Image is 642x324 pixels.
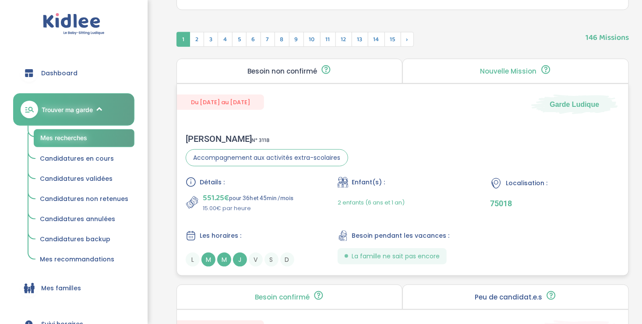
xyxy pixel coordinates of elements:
[34,171,134,187] a: Candidatures validées
[13,272,134,304] a: Mes familles
[249,253,263,267] span: V
[490,199,620,208] p: 75018
[40,235,110,243] span: Candidatures backup
[186,149,348,166] span: Accompagnement aux activités extra-scolaires
[203,204,294,213] p: 15.00€ par heure
[252,136,270,145] span: N° 3118
[41,284,81,293] span: Mes familles
[34,251,134,268] a: Mes recommandations
[41,69,78,78] span: Dashboard
[475,294,542,301] p: Peu de candidat.e.s
[338,198,405,207] span: 2 enfants (6 ans et 1 an)
[368,32,385,47] span: 14
[34,211,134,228] a: Candidatures annulées
[384,32,401,47] span: 15
[13,57,134,89] a: Dashboard
[401,32,414,47] span: Suivant »
[40,255,114,264] span: Mes recommandations
[190,32,204,47] span: 2
[40,154,114,163] span: Candidatures en cours
[200,231,241,240] span: Les horaires :
[217,253,231,267] span: M
[186,134,348,144] div: [PERSON_NAME]
[280,253,294,267] span: D
[265,253,279,267] span: S
[34,129,134,147] a: Mes recherches
[352,231,449,240] span: Besoin pendant les vacances :
[203,192,229,204] span: 551.25€
[200,178,225,187] span: Détails :
[40,134,87,141] span: Mes recherches
[232,32,247,47] span: 5
[186,253,200,267] span: L
[204,32,218,47] span: 3
[246,32,261,47] span: 6
[43,13,105,35] img: logo.svg
[201,253,215,267] span: M
[40,215,115,223] span: Candidatures annulées
[255,294,310,301] p: Besoin confirmé
[42,105,93,114] span: Trouver ma garde
[177,95,264,110] span: Du [DATE] au [DATE]
[275,32,289,47] span: 8
[289,32,304,47] span: 9
[34,151,134,167] a: Candidatures en cours
[176,32,190,47] span: 1
[352,178,385,187] span: Enfant(s) :
[352,252,440,261] span: La famille ne sait pas encore
[320,32,336,47] span: 11
[550,99,600,109] span: Garde Ludique
[13,93,134,126] a: Trouver ma garde
[233,253,247,267] span: J
[40,174,113,183] span: Candidatures validées
[480,68,537,75] p: Nouvelle Mission
[203,192,294,204] p: pour 36h et 45min /mois
[40,194,128,203] span: Candidatures non retenues
[247,68,317,75] p: Besoin non confirmé
[506,179,547,188] span: Localisation :
[34,191,134,208] a: Candidatures non retenues
[34,231,134,248] a: Candidatures backup
[352,32,368,47] span: 13
[586,23,629,44] span: 146 Missions
[261,32,275,47] span: 7
[303,32,321,47] span: 10
[218,32,233,47] span: 4
[335,32,352,47] span: 12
